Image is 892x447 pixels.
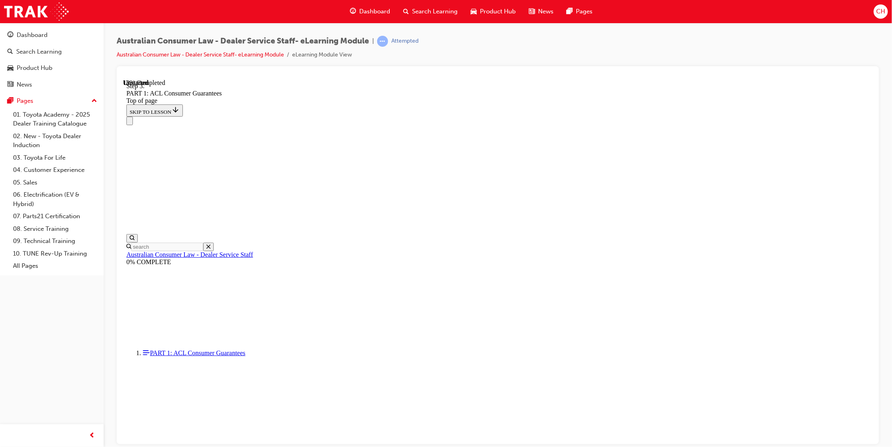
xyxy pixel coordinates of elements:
a: guage-iconDashboard [343,3,397,20]
span: Product Hub [480,7,516,16]
span: | [372,37,374,46]
a: news-iconNews [522,3,560,20]
span: car-icon [7,65,13,72]
a: 10. TUNE Rev-Up Training [10,247,100,260]
div: Search Learning [16,47,62,56]
span: Search Learning [412,7,458,16]
div: Step 3. [3,3,746,11]
span: news-icon [7,81,13,89]
a: Search Learning [3,44,100,59]
button: SKIP TO LESSON [3,25,60,37]
span: pages-icon [566,7,573,17]
a: 06. Electrification (EV & Hybrid) [10,189,100,210]
input: Search [8,163,80,172]
a: 07. Parts21 Certification [10,210,100,223]
a: car-iconProduct Hub [464,3,522,20]
div: Attempted [391,37,419,45]
span: search-icon [403,7,409,17]
a: News [3,77,100,92]
span: SKIP TO LESSON [7,30,56,36]
div: 0% COMPLETE [3,179,746,187]
span: search-icon [7,48,13,56]
button: Close search menu [80,163,91,172]
span: Pages [576,7,592,16]
a: Australian Consumer Law - Dealer Service Staff- eLearning Module [117,51,284,58]
a: search-iconSearch Learning [397,3,464,20]
span: guage-icon [7,32,13,39]
span: guage-icon [350,7,356,17]
span: news-icon [529,7,535,17]
img: Trak [4,2,69,21]
a: 05. Sales [10,176,100,189]
span: prev-icon [89,431,95,441]
button: Close navigation menu [3,37,10,46]
a: 01. Toyota Academy - 2025 Dealer Training Catalogue [10,108,100,130]
span: pages-icon [7,98,13,105]
a: 02. New - Toyota Dealer Induction [10,130,100,152]
span: Australian Consumer Law - Dealer Service Staff- eLearning Module [117,37,369,46]
li: eLearning Module View [292,50,352,60]
span: CH [876,7,885,16]
span: News [538,7,553,16]
button: DashboardSearch LearningProduct HubNews [3,26,100,93]
button: Pages [3,93,100,108]
span: Dashboard [359,7,390,16]
div: Dashboard [17,30,48,40]
span: up-icon [91,96,97,106]
div: Product Hub [17,63,52,73]
a: Australian Consumer Law - Dealer Service Staff [3,172,130,179]
a: 03. Toyota For Life [10,152,100,164]
a: 04. Customer Experience [10,164,100,176]
div: News [17,80,32,89]
div: PART 1: ACL Consumer Guarantees [3,11,746,18]
div: Top of page [3,18,746,25]
span: car-icon [471,7,477,17]
a: 09. Technical Training [10,235,100,247]
div: Pages [17,96,33,106]
a: 08. Service Training [10,223,100,235]
a: Dashboard [3,28,100,43]
button: CH [874,4,888,19]
a: All Pages [10,260,100,272]
a: Product Hub [3,61,100,76]
button: Open search menu [3,155,15,163]
span: learningRecordVerb_ATTEMPT-icon [377,36,388,47]
a: pages-iconPages [560,3,599,20]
